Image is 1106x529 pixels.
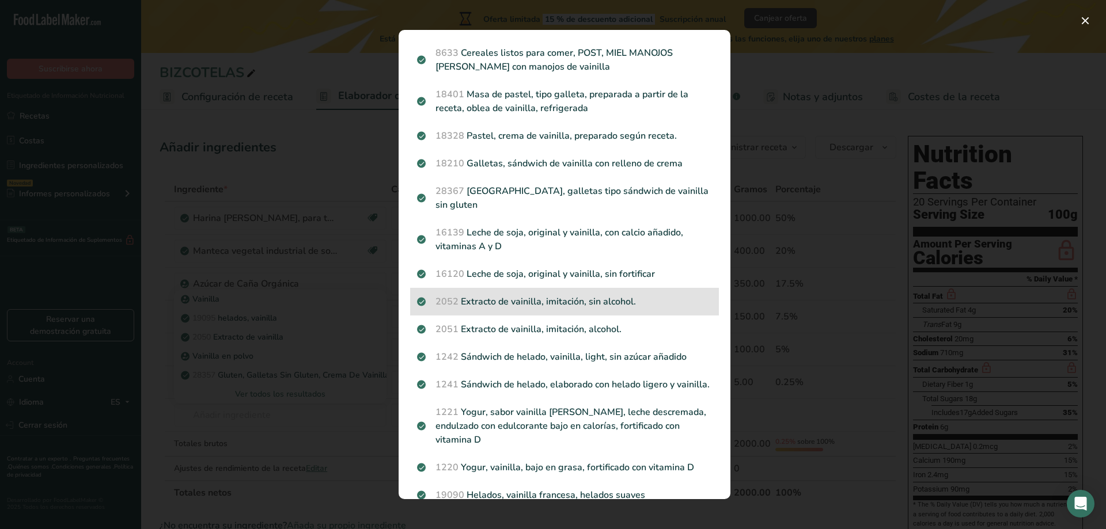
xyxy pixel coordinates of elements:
[417,488,712,502] p: Helados, vainilla francesa, helados suaves
[435,378,459,391] span: 1241
[417,226,712,253] p: Leche de soja, original y vainilla, con calcio añadido, vitaminas A y D
[435,295,459,308] span: 2052
[417,184,712,212] p: [GEOGRAPHIC_DATA], galletas tipo sándwich de vainilla sin gluten
[435,47,459,59] span: 8633
[417,267,712,281] p: Leche de soja, original y vainilla, sin fortificar
[435,226,464,239] span: 16139
[435,88,464,101] span: 18401
[435,489,464,501] span: 19090
[417,378,712,391] p: Sándwich de helado, elaborado con helado ligero y vainilla.
[435,351,459,363] span: 1242
[417,87,712,115] p: Masa de pastel, tipo galleta, preparada a partir de la receta, oblea de vainilla, refrigerada
[417,46,712,74] p: Cereales listos para comer, POST, MIEL MANOJOS [PERSON_NAME] con manojos de vainilla
[435,268,464,280] span: 16120
[435,157,464,170] span: 18210
[417,322,712,336] p: Extracto de vainilla, imitación, alcohol.
[417,295,712,309] p: Extracto de vainilla, imitación, sin alcohol.
[417,405,712,447] p: Yogur, sabor vainilla [PERSON_NAME], leche descremada, endulzado con edulcorante bajo en calorías...
[417,129,712,143] p: Pastel, crema de vainilla, preparado según receta.
[435,323,459,336] span: 2051
[417,461,712,474] p: Yogur, vainilla, bajo en grasa, fortificado con vitamina D
[1067,490,1094,517] div: Open Intercom Messenger
[435,406,459,418] span: 1221
[435,185,464,197] span: 28367
[435,130,464,142] span: 18328
[417,157,712,170] p: Galletas, sándwich de vainilla con relleno de crema
[417,350,712,364] p: Sándwich de helado, vainilla, light, sin azúcar añadido
[435,461,459,474] span: 1220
